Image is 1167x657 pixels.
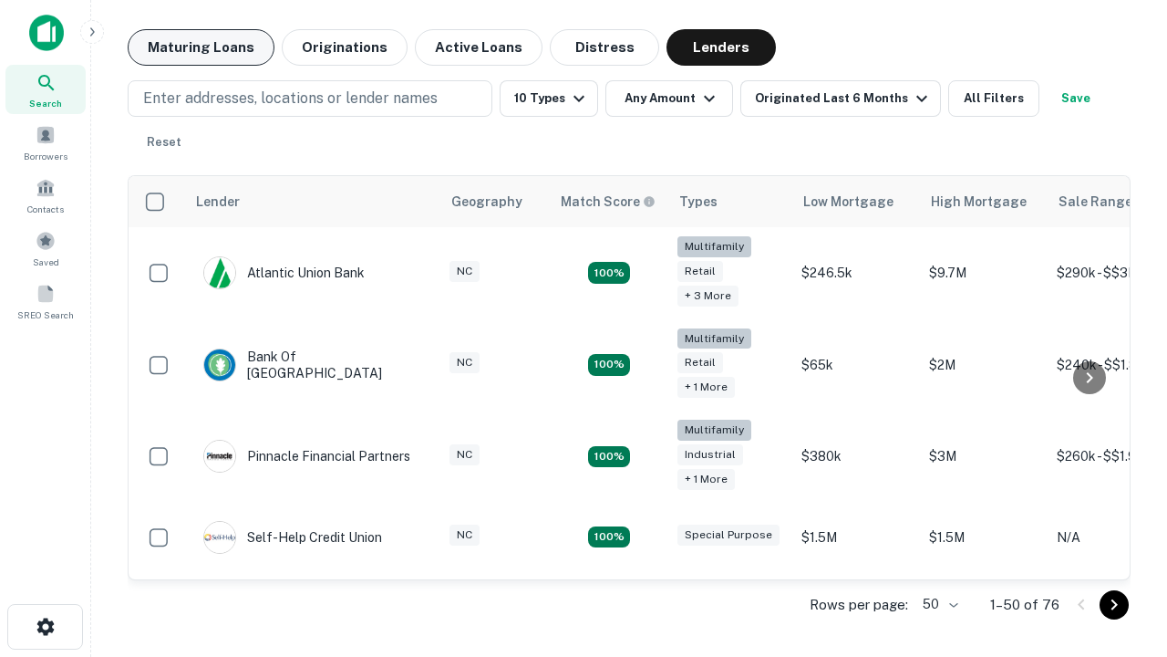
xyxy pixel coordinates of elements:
th: Capitalize uses an advanced AI algorithm to match your search with the best lender. The match sco... [550,176,668,227]
td: $246.5k [792,227,920,319]
td: $9.7M [920,227,1048,319]
div: Multifamily [677,236,751,257]
button: Save your search to get updates of matches that match your search criteria. [1047,80,1105,117]
img: picture [204,257,235,288]
div: Pinnacle Financial Partners [203,440,410,473]
th: High Mortgage [920,176,1048,227]
div: Low Mortgage [803,191,893,213]
iframe: Chat Widget [1076,453,1167,540]
button: Reset [135,124,193,161]
div: Lender [196,191,240,213]
td: $2M [920,319,1048,412]
p: Rows per page: [810,594,908,616]
span: Saved [33,255,59,269]
div: Industrial [677,444,743,465]
span: Borrowers [24,149,67,163]
td: $380k [792,411,920,503]
div: + 1 more [677,469,735,490]
div: Sale Range [1059,191,1132,213]
div: Matching Properties: 11, hasApolloMatch: undefined [588,527,630,548]
span: SREO Search [17,308,74,322]
img: picture [204,441,235,472]
div: Self-help Credit Union [203,521,382,554]
td: $3M [920,411,1048,503]
button: 10 Types [500,80,598,117]
th: Geography [440,176,550,227]
a: Saved [5,224,86,273]
div: Multifamily [677,420,751,441]
div: Matching Properties: 10, hasApolloMatch: undefined [588,262,630,284]
th: Lender [185,176,440,227]
td: $1.5M [792,503,920,572]
div: Multifamily [677,328,751,349]
button: Active Loans [415,29,542,66]
div: Retail [677,261,723,282]
img: picture [204,522,235,553]
div: 50 [915,591,961,618]
button: Maturing Loans [128,29,274,66]
button: All Filters [948,80,1039,117]
div: Geography [451,191,522,213]
div: High Mortgage [931,191,1027,213]
p: Enter addresses, locations or lender names [143,88,438,109]
div: Retail [677,352,723,373]
td: $1.5M [920,503,1048,572]
img: picture [204,349,235,381]
a: Contacts [5,171,86,220]
button: Lenders [666,29,776,66]
div: Special Purpose [677,525,780,546]
a: SREO Search [5,276,86,326]
button: Go to next page [1100,590,1129,620]
td: $65k [792,319,920,412]
div: + 3 more [677,286,738,307]
a: Borrowers [5,118,86,167]
div: Matching Properties: 13, hasApolloMatch: undefined [588,446,630,468]
button: Originations [282,29,408,66]
button: Originated Last 6 Months [740,80,941,117]
div: Matching Properties: 17, hasApolloMatch: undefined [588,354,630,376]
button: Enter addresses, locations or lender names [128,80,492,117]
div: Originated Last 6 Months [755,88,933,109]
div: Capitalize uses an advanced AI algorithm to match your search with the best lender. The match sco... [561,192,656,212]
div: NC [449,525,480,546]
div: Atlantic Union Bank [203,256,365,289]
th: Types [668,176,792,227]
button: Any Amount [605,80,733,117]
div: NC [449,261,480,282]
button: Distress [550,29,659,66]
div: + 1 more [677,377,735,398]
img: capitalize-icon.png [29,15,64,51]
th: Low Mortgage [792,176,920,227]
div: Types [679,191,718,213]
h6: Match Score [561,192,652,212]
div: NC [449,444,480,465]
div: NC [449,352,480,373]
a: Search [5,65,86,114]
span: Search [29,96,62,110]
p: 1–50 of 76 [990,594,1059,616]
div: Bank Of [GEOGRAPHIC_DATA] [203,349,422,381]
span: Contacts [27,202,64,216]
